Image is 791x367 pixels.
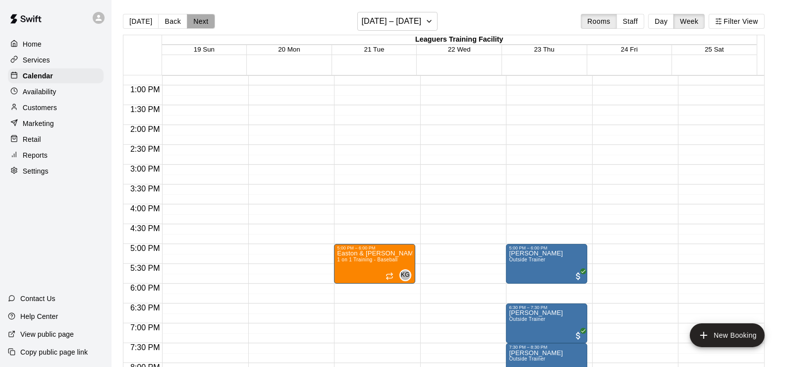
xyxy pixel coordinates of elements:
[8,164,104,179] a: Settings
[357,12,438,31] button: [DATE] – [DATE]
[194,46,215,53] button: 19 Sun
[187,14,215,29] button: Next
[509,257,545,262] span: Outside Trainer
[20,347,88,357] p: Copy public page link
[128,145,163,153] span: 2:30 PM
[128,323,163,332] span: 7:00 PM
[448,46,471,53] button: 22 Wed
[403,269,411,281] span: Kanaan Gale
[128,343,163,352] span: 7:30 PM
[648,14,674,29] button: Day
[509,245,584,250] div: 5:00 PM – 6:00 PM
[674,14,705,29] button: Week
[364,46,385,53] button: 21 Tue
[23,39,42,49] p: Home
[8,53,104,67] a: Services
[509,356,545,362] span: Outside Trainer
[23,71,53,81] p: Calendar
[362,14,422,28] h6: [DATE] – [DATE]
[8,37,104,52] a: Home
[128,264,163,272] span: 5:30 PM
[20,329,74,339] p: View public page
[128,85,163,94] span: 1:00 PM
[509,345,584,350] div: 7:30 PM – 8:30 PM
[128,204,163,213] span: 4:00 PM
[334,244,415,284] div: 5:00 PM – 6:00 PM: Easton & Nash
[8,148,104,163] a: Reports
[401,270,410,280] span: KG
[23,55,50,65] p: Services
[509,305,584,310] div: 6:30 PM – 7:30 PM
[617,14,645,29] button: Staff
[128,224,163,233] span: 4:30 PM
[534,46,555,53] button: 23 Thu
[162,35,757,45] div: Leaguers Training Facility
[23,119,54,128] p: Marketing
[128,184,163,193] span: 3:30 PM
[23,150,48,160] p: Reports
[128,244,163,252] span: 5:00 PM
[20,311,58,321] p: Help Center
[158,14,187,29] button: Back
[128,125,163,133] span: 2:00 PM
[278,46,300,53] button: 20 Mon
[709,14,764,29] button: Filter View
[23,134,41,144] p: Retail
[573,331,583,341] span: All customers have paid
[8,116,104,131] a: Marketing
[337,245,412,250] div: 5:00 PM – 6:00 PM
[8,84,104,99] a: Availability
[23,87,56,97] p: Availability
[509,316,545,322] span: Outside Trainer
[399,269,411,281] div: Kanaan Gale
[128,284,163,292] span: 6:00 PM
[337,257,397,262] span: 1 on 1 Training - Baseball
[128,304,163,312] span: 6:30 PM
[23,103,57,113] p: Customers
[23,166,49,176] p: Settings
[621,46,638,53] button: 24 Fri
[128,105,163,114] span: 1:30 PM
[8,100,104,115] a: Customers
[123,14,159,29] button: [DATE]
[8,132,104,147] a: Retail
[705,46,724,53] button: 25 Sat
[573,271,583,281] span: All customers have paid
[506,244,587,284] div: 5:00 PM – 6:00 PM: Jordyn Clark
[128,165,163,173] span: 3:00 PM
[690,323,765,347] button: add
[386,272,394,280] span: Recurring event
[506,304,587,343] div: 6:30 PM – 7:30 PM: Jordyn Clark
[581,14,617,29] button: Rooms
[8,68,104,83] a: Calendar
[20,294,56,304] p: Contact Us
